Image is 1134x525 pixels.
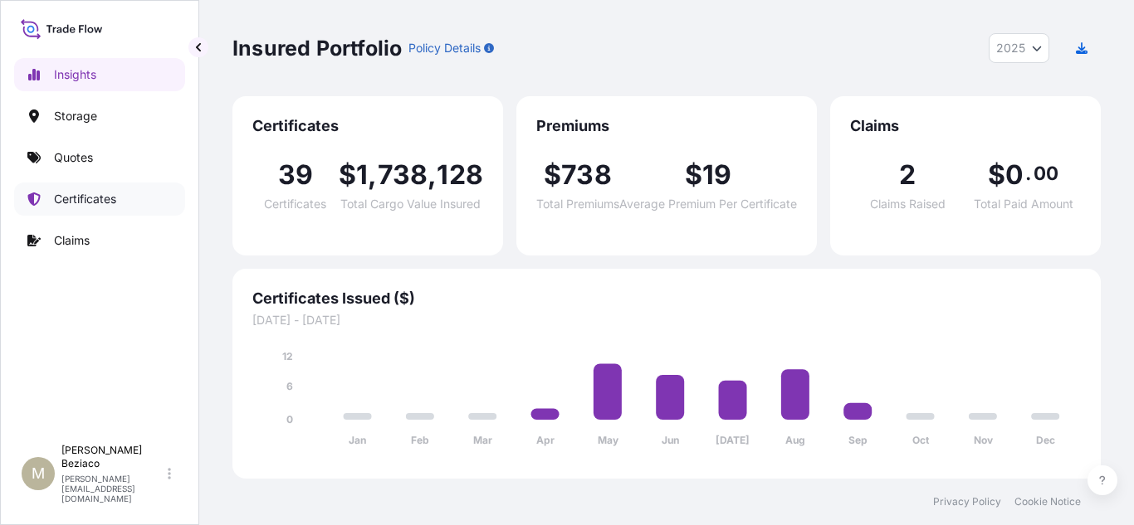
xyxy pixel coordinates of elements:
[974,434,994,446] tspan: Nov
[702,162,731,188] span: 19
[536,434,555,446] tspan: Apr
[912,434,930,446] tspan: Oct
[848,434,868,446] tspan: Sep
[54,66,96,83] p: Insights
[356,162,368,188] span: 1
[61,444,164,470] p: [PERSON_NAME] Beziaco
[264,198,326,210] span: Certificates
[619,198,797,210] span: Average Premium Per Certificate
[974,198,1073,210] span: Total Paid Amount
[340,198,481,210] span: Total Cargo Value Insured
[286,413,293,425] tspan: 0
[232,35,402,61] p: Insured Portfolio
[1014,495,1081,508] a: Cookie Notice
[252,312,1081,328] span: [DATE] - [DATE]
[996,40,1025,56] span: 2025
[408,40,481,56] p: Policy Details
[368,162,377,188] span: ,
[252,116,483,136] span: Certificates
[54,191,116,207] p: Certificates
[988,162,1005,188] span: $
[411,434,429,446] tspan: Feb
[14,141,185,174] a: Quotes
[14,224,185,257] a: Claims
[286,380,293,392] tspan: 6
[785,434,805,446] tspan: Aug
[870,198,946,210] span: Claims Raised
[428,162,437,188] span: ,
[1025,167,1031,180] span: .
[1005,162,1024,188] span: 0
[339,162,356,188] span: $
[32,465,45,482] span: M
[282,350,293,362] tspan: 12
[544,162,561,188] span: $
[1036,434,1055,446] tspan: Dec
[662,434,679,446] tspan: Jun
[61,474,164,503] p: [PERSON_NAME][EMAIL_ADDRESS][DOMAIN_NAME]
[437,162,483,188] span: 128
[473,434,492,446] tspan: Mar
[14,58,185,91] a: Insights
[1034,167,1058,180] span: 00
[850,116,1081,136] span: Claims
[989,33,1049,63] button: Year Selector
[598,434,619,446] tspan: May
[14,182,185,216] a: Certificates
[252,289,1081,309] span: Certificates Issued ($)
[54,232,90,249] p: Claims
[349,434,366,446] tspan: Jan
[899,162,916,188] span: 2
[54,108,97,124] p: Storage
[536,116,797,136] span: Premiums
[378,162,428,188] span: 738
[561,162,612,188] span: 738
[14,100,185,133] a: Storage
[54,149,93,166] p: Quotes
[278,162,313,188] span: 39
[933,495,1001,508] a: Privacy Policy
[685,162,702,188] span: $
[536,198,619,210] span: Total Premiums
[716,434,750,446] tspan: [DATE]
